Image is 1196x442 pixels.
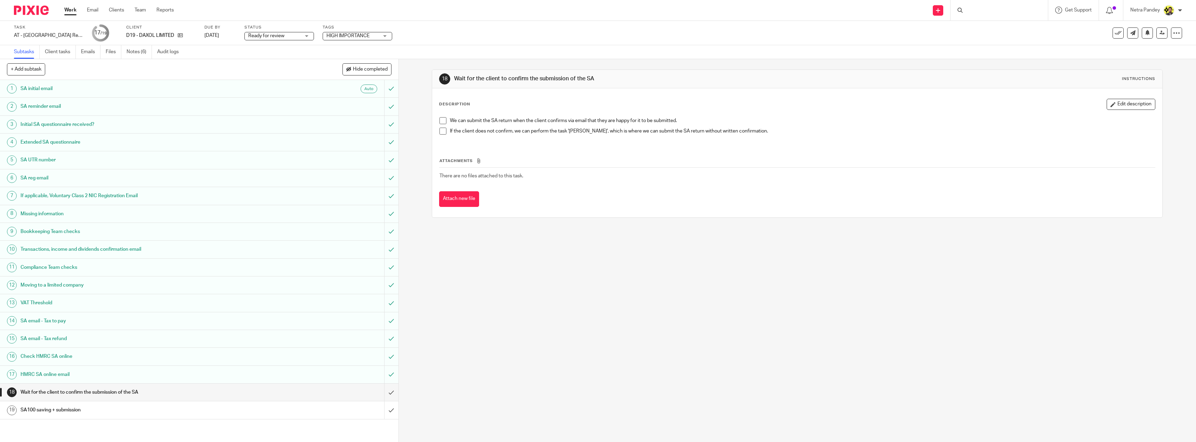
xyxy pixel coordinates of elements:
div: Auto [361,85,377,93]
span: Hide completed [353,67,388,72]
div: 6 [7,173,17,183]
h1: SA email - Tax refund [21,333,258,344]
h1: Wait for the client to confirm the submission of the SA [21,387,258,397]
label: Client [126,25,196,30]
div: 5 [7,155,17,165]
h1: Missing information [21,209,258,219]
a: Emails [81,45,100,59]
button: Hide completed [342,63,391,75]
h1: Wait for the client to confirm the submission of the SA [454,75,812,82]
div: Instructions [1122,76,1155,82]
div: 8 [7,209,17,219]
span: HIGH IMPORTANCE [326,33,370,38]
a: Client tasks [45,45,76,59]
small: /19 [100,31,107,35]
div: 17 [7,370,17,379]
div: 19 [7,405,17,415]
div: 15 [7,334,17,344]
div: 14 [7,316,17,326]
h1: If applicable, Voluntary Class 2 NIC Registration Email [21,191,258,201]
button: Edit description [1107,99,1155,110]
h1: SA UTR number [21,155,258,165]
a: Audit logs [157,45,184,59]
div: 3 [7,120,17,129]
h1: SA100 saving + submission [21,405,258,415]
span: [DATE] [204,33,219,38]
a: Team [135,7,146,14]
a: Clients [109,7,124,14]
div: 9 [7,227,17,236]
span: Ready for review [248,33,284,38]
label: Tags [323,25,392,30]
h1: SA reg email [21,173,258,183]
div: 10 [7,244,17,254]
h1: VAT Threshold [21,298,258,308]
label: Task [14,25,83,30]
div: AT - [GEOGRAPHIC_DATA] Return - PE [DATE] [14,32,83,39]
div: 12 [7,280,17,290]
div: 1 [7,84,17,94]
h1: SA reminder email [21,101,258,112]
p: If the client does not confirm, we can perform the task '[PERSON_NAME]', which is where we can su... [450,128,1155,135]
img: Netra-New-Starbridge-Yellow.jpg [1163,5,1174,16]
a: Subtasks [14,45,40,59]
h1: Compliance Team checks [21,262,258,273]
button: Attach new file [439,191,479,207]
div: 13 [7,298,17,308]
div: 17 [94,29,107,37]
div: 4 [7,137,17,147]
h1: HMRC SA online email [21,369,258,380]
p: D19 - DAXOL LIMITED [126,32,174,39]
div: 18 [439,73,450,85]
h1: Moving to a limited company [21,280,258,290]
p: Description [439,102,470,107]
a: Reports [156,7,174,14]
div: AT - SA Return - PE 05-04-2025 [14,32,83,39]
h1: Bookkeeping Team checks [21,226,258,237]
a: Files [106,45,121,59]
a: Notes (6) [127,45,152,59]
div: 18 [7,387,17,397]
span: There are no files attached to this task. [439,174,523,178]
div: 7 [7,191,17,201]
div: 16 [7,352,17,362]
p: Netra Pandey [1130,7,1160,14]
label: Due by [204,25,236,30]
h1: SA initial email [21,83,258,94]
div: 2 [7,102,17,112]
div: 11 [7,263,17,272]
button: + Add subtask [7,63,45,75]
label: Status [244,25,314,30]
img: Pixie [14,6,49,15]
span: Get Support [1065,8,1092,13]
h1: SA email - Tax to pay [21,316,258,326]
h1: Transactions, income and dividends confirmation email [21,244,258,255]
p: We can submit the SA return when the client confirms via email that they are happy for it to be s... [450,117,1155,124]
h1: Extended SA questionnaire [21,137,258,147]
h1: Check HMRC SA online [21,351,258,362]
a: Email [87,7,98,14]
h1: Initial SA questionnaire received? [21,119,258,130]
span: Attachments [439,159,473,163]
a: Work [64,7,76,14]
